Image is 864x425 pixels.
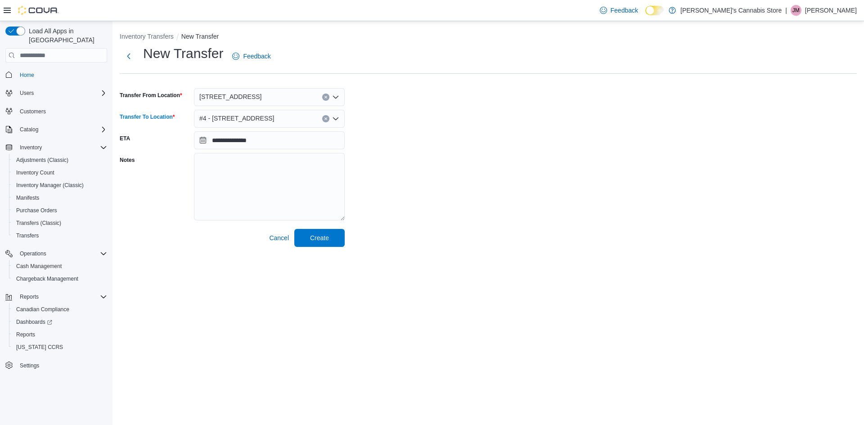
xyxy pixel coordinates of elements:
span: Adjustments (Classic) [16,157,68,164]
button: Transfers [9,229,111,242]
div: James McKenna [791,5,801,16]
span: Canadian Compliance [13,304,107,315]
button: Inventory [16,142,45,153]
span: Users [20,89,34,97]
span: [US_STATE] CCRS [16,344,63,351]
span: Cash Management [13,261,107,272]
h1: New Transfer [143,45,223,63]
span: Inventory Count [16,169,54,176]
span: Feedback [243,52,270,61]
span: Reports [16,291,107,302]
button: Customers [2,105,111,118]
button: Reports [2,291,111,303]
span: Feedback [611,6,638,15]
span: Cash Management [16,263,62,270]
a: Customers [16,106,49,117]
span: Customers [16,106,107,117]
button: Cancel [265,229,292,247]
button: Home [2,68,111,81]
button: Inventory Manager (Classic) [9,179,111,192]
label: Notes [120,157,135,164]
span: Home [20,72,34,79]
button: Purchase Orders [9,204,111,217]
span: Transfers (Classic) [16,219,61,227]
img: Cova [18,6,58,15]
span: Reports [16,331,35,338]
button: Adjustments (Classic) [9,154,111,166]
span: Transfers [13,230,107,241]
button: Reports [16,291,42,302]
span: Create [310,233,329,242]
p: [PERSON_NAME] [805,5,857,16]
a: Transfers (Classic) [13,218,65,228]
span: Inventory [16,142,107,153]
span: Settings [20,362,39,369]
a: Inventory Manager (Classic) [13,180,87,191]
button: Users [2,87,111,99]
a: Manifests [13,192,43,203]
span: Inventory [20,144,42,151]
span: Dashboards [13,317,107,327]
a: Inventory Count [13,167,58,178]
span: Catalog [20,126,38,133]
nav: Complex example [5,64,107,395]
a: Canadian Compliance [13,304,73,315]
input: Dark Mode [645,6,664,15]
span: Transfers [16,232,39,239]
button: Transfers (Classic) [9,217,111,229]
button: Clear input [322,94,329,101]
p: [PERSON_NAME]'s Cannabis Store [680,5,782,16]
span: Operations [16,248,107,259]
span: Settings [16,360,107,371]
a: Chargeback Management [13,273,82,284]
span: Reports [13,329,107,340]
span: Manifests [13,192,107,203]
button: Chargeback Management [9,273,111,285]
span: Inventory Count [13,167,107,178]
button: [US_STATE] CCRS [9,341,111,353]
span: Operations [20,250,46,257]
a: Cash Management [13,261,65,272]
span: Washington CCRS [13,342,107,353]
span: Adjustments (Classic) [13,155,107,166]
button: Catalog [16,124,42,135]
button: Inventory [2,141,111,154]
a: Dashboards [13,317,56,327]
button: Open list of options [332,115,339,122]
a: Feedback [596,1,642,19]
input: Press the down key to open a popover containing a calendar. [194,131,345,149]
button: Next [120,47,138,65]
button: Catalog [2,123,111,136]
p: | [785,5,787,16]
button: Inventory Transfers [120,33,174,40]
span: Inventory Manager (Classic) [16,182,84,189]
span: Transfers (Classic) [13,218,107,228]
button: Inventory Count [9,166,111,179]
button: Canadian Compliance [9,303,111,316]
a: Adjustments (Classic) [13,155,72,166]
nav: An example of EuiBreadcrumbs [120,32,857,43]
span: Purchase Orders [13,205,107,216]
span: Catalog [16,124,107,135]
button: Reports [9,328,111,341]
button: Cash Management [9,260,111,273]
button: Open list of options [332,94,339,101]
a: Reports [13,329,39,340]
span: JM [792,5,800,16]
button: New Transfer [181,33,219,40]
span: Users [16,88,107,98]
a: Purchase Orders [13,205,61,216]
span: Purchase Orders [16,207,57,214]
span: Inventory Manager (Classic) [13,180,107,191]
span: Reports [20,293,39,300]
button: Clear input [322,115,329,122]
label: Transfer From Location [120,92,182,99]
span: Dashboards [16,318,52,326]
button: Manifests [9,192,111,204]
button: Operations [16,248,50,259]
label: ETA [120,135,130,142]
a: Transfers [13,230,42,241]
button: Operations [2,247,111,260]
span: Home [16,69,107,80]
span: Chargeback Management [16,275,78,282]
